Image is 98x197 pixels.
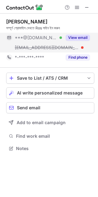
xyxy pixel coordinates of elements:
button: Send email [6,102,94,113]
button: save-profile-one-click [6,73,94,84]
button: Reveal Button [66,54,90,61]
span: ***@[DOMAIN_NAME] [15,35,57,40]
span: Send email [17,105,40,110]
div: Save to List / ATS / CRM [17,76,84,81]
div: সম্পূর্ণ প্রোফাইল দেখতে Ros সাইন ইন করুন [6,25,94,31]
span: AI write personalized message [17,90,83,95]
button: Find work email [6,132,94,140]
span: Add to email campaign [17,120,66,125]
button: Add to email campaign [6,117,94,128]
button: AI write personalized message [6,87,94,98]
button: Reveal Button [66,35,90,41]
span: Notes [16,146,92,151]
button: Notes [6,144,94,153]
span: Find work email [16,133,92,139]
img: ContactOut v5.3.10 [6,4,43,11]
div: [PERSON_NAME] [6,19,47,25]
span: [EMAIL_ADDRESS][DOMAIN_NAME] [15,45,79,50]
